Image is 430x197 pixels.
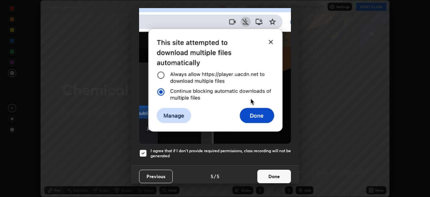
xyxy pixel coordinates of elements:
button: Done [257,170,291,183]
button: Previous [139,170,173,183]
h4: 5 [217,173,219,180]
h4: 5 [211,173,213,180]
h4: / [214,173,216,180]
h5: I agree that if I don't provide required permissions, class recording will not be generated [150,148,291,159]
